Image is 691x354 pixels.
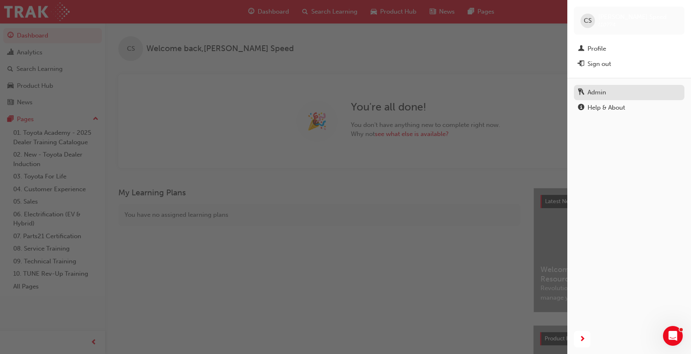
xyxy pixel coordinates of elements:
div: Help & About [588,103,625,113]
span: man-icon [578,45,584,53]
span: t10774 [598,21,616,28]
span: info-icon [578,104,584,112]
span: next-icon [579,334,585,345]
div: Profile [588,44,606,54]
a: Profile [574,41,684,56]
iframe: Intercom live chat [663,326,683,346]
span: [PERSON_NAME] Speed [598,13,667,21]
a: Admin [574,85,684,100]
span: CS [584,16,592,26]
span: keys-icon [578,89,584,96]
a: Help & About [574,100,684,115]
button: Sign out [574,56,684,72]
div: Sign out [588,59,611,69]
div: Admin [588,88,606,97]
span: exit-icon [578,61,584,68]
